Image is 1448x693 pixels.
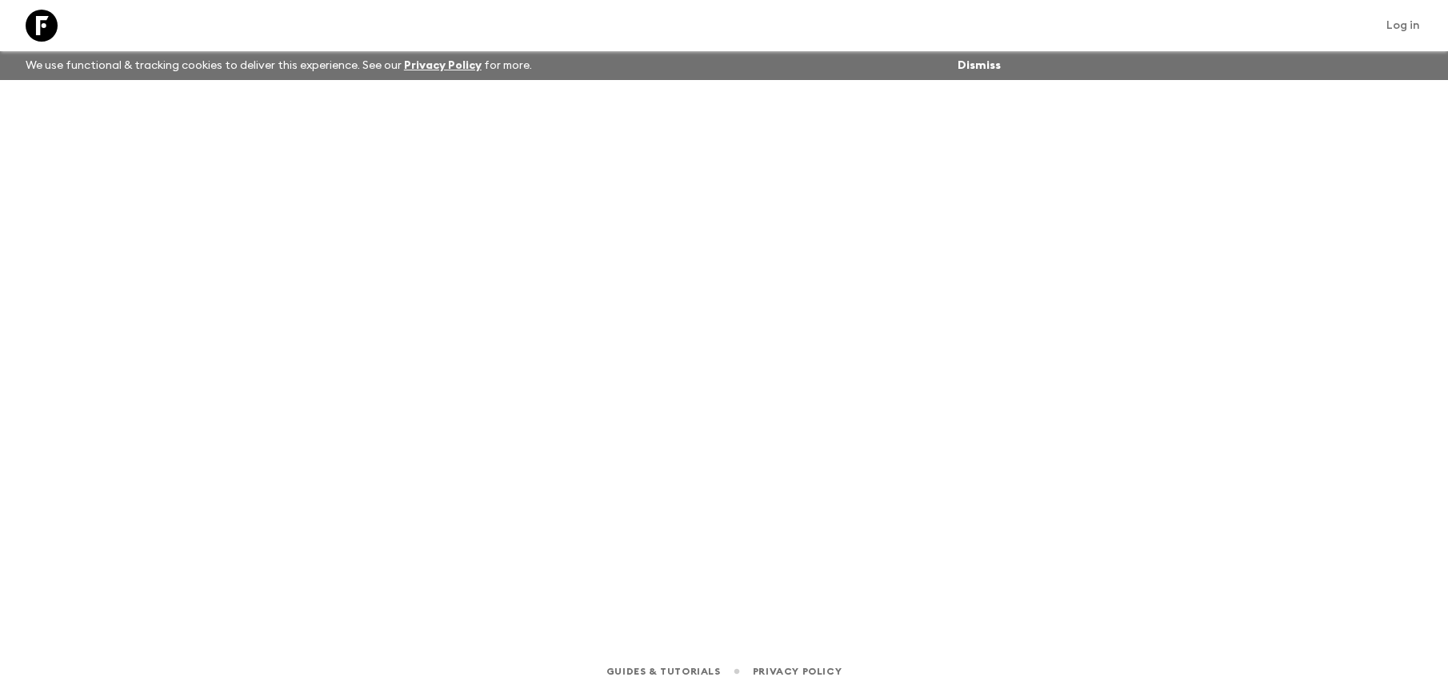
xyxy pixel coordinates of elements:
a: Privacy Policy [404,60,482,71]
a: Privacy Policy [753,663,842,680]
button: Dismiss [954,54,1005,77]
a: Log in [1378,14,1429,37]
p: We use functional & tracking cookies to deliver this experience. See our for more. [19,51,538,80]
a: Guides & Tutorials [606,663,721,680]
